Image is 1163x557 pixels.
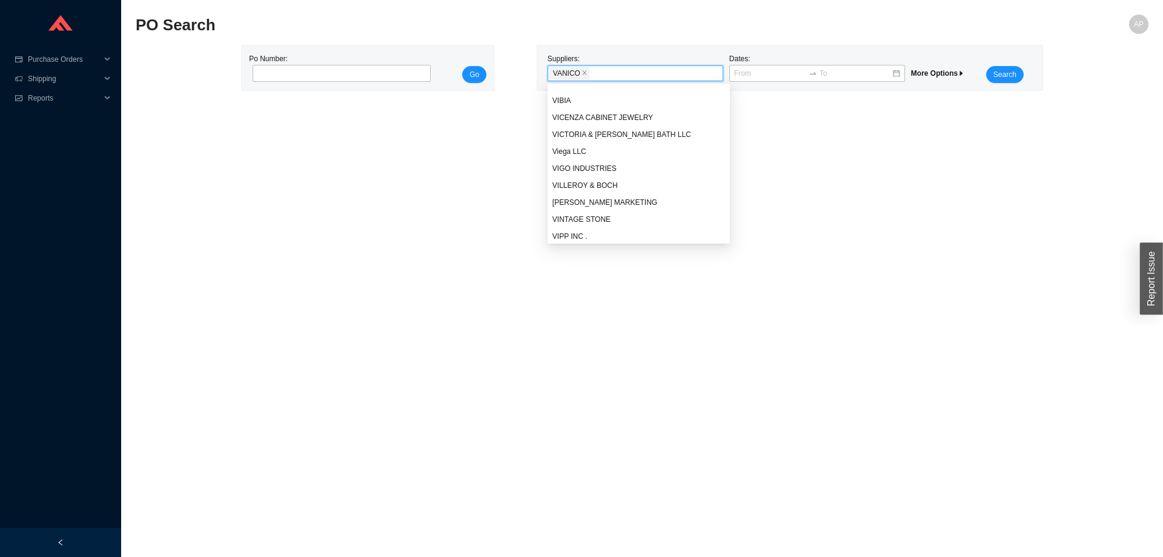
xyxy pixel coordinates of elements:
[249,53,427,83] div: Po Number:
[548,109,731,126] div: VICENZA CABINET JEWELRY
[462,66,486,83] button: Go
[548,228,731,245] div: VIPP INC .
[548,126,731,143] div: VICTORIA & ALBERT BATH LLC
[548,211,731,228] div: VINTAGE STONE
[911,69,965,78] span: More Options
[469,68,479,81] span: Go
[15,56,23,63] span: credit-card
[545,53,726,83] div: Suppliers:
[552,146,726,157] div: Viega LLC
[552,197,726,208] div: [PERSON_NAME] MARKETING
[552,231,726,242] div: VIPP INC .
[809,69,817,78] span: swap-right
[28,88,101,108] span: Reports
[552,95,726,106] div: VIBIA
[993,68,1016,81] span: Search
[553,68,580,79] span: VANICO
[28,69,101,88] span: Shipping
[1134,15,1144,34] span: AP
[548,194,731,211] div: VINCENT MARKETING
[552,214,726,225] div: VINTAGE STONE
[548,143,731,160] div: Viega LLC
[15,95,23,102] span: fund
[552,112,726,123] div: VICENZA CABINET JEWELRY
[136,15,895,36] h2: PO Search
[820,67,892,79] input: To
[28,50,101,69] span: Purchase Orders
[552,129,726,140] div: VICTORIA & [PERSON_NAME] BATH LLC
[809,69,817,78] span: to
[548,160,731,177] div: VIGO INDUSTRIES
[550,67,589,79] span: VANICO
[548,177,731,194] div: VILLEROY & BOCH
[986,66,1024,83] button: Search
[552,163,726,174] div: VIGO INDUSTRIES
[726,53,908,83] div: Dates:
[958,70,965,77] span: caret-right
[734,67,806,79] input: From
[57,539,64,546] span: left
[581,70,588,77] span: close
[552,180,726,191] div: VILLEROY & BOCH
[548,92,731,109] div: VIBIA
